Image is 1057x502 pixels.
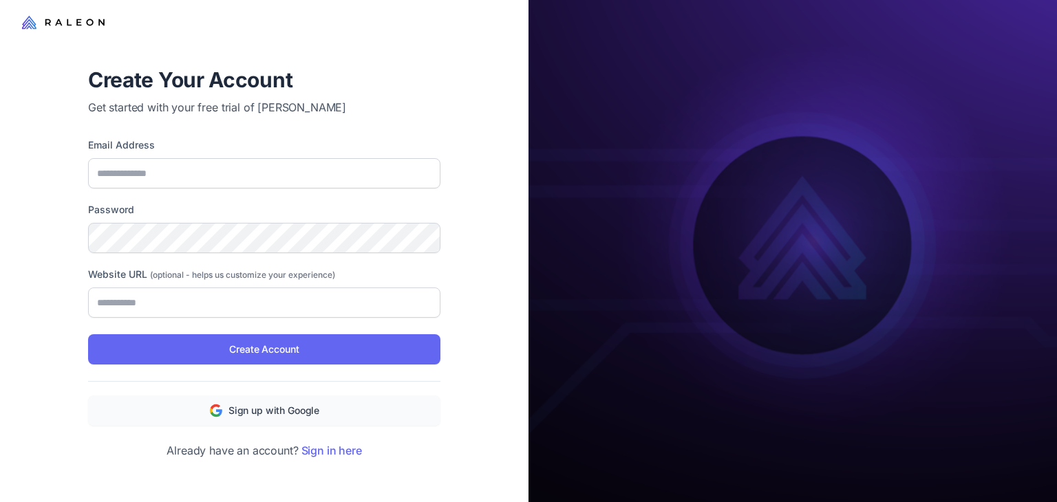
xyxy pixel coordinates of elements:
span: Sign up with Google [228,403,319,418]
button: Sign up with Google [88,395,440,426]
a: Sign in here [301,444,362,457]
label: Website URL [88,267,440,282]
label: Email Address [88,138,440,153]
label: Password [88,202,440,217]
span: Create Account [229,342,299,357]
p: Get started with your free trial of [PERSON_NAME] [88,99,440,116]
span: (optional - helps us customize your experience) [150,270,335,280]
button: Create Account [88,334,440,364]
h1: Create Your Account [88,66,440,94]
p: Already have an account? [88,442,440,459]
